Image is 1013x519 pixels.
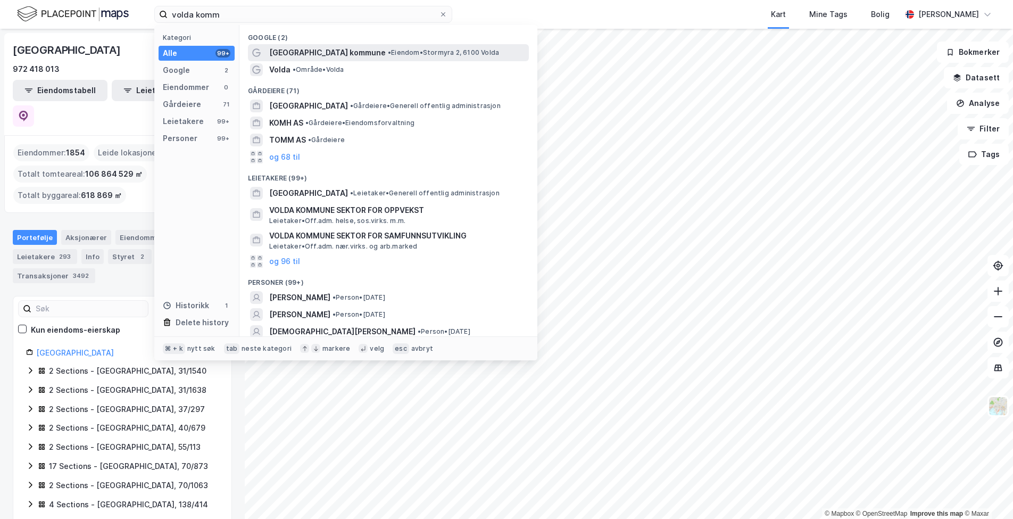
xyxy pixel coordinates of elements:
span: [GEOGRAPHIC_DATA] [269,187,348,200]
span: • [350,102,353,110]
div: Alle [163,47,177,60]
div: nytt søk [187,344,215,353]
div: [GEOGRAPHIC_DATA] [13,42,123,59]
button: Analyse [947,93,1009,114]
div: Leietakere (99+) [239,166,537,185]
div: 0 [222,83,230,92]
div: Eiendommer [115,230,189,245]
div: Mine Tags [809,8,848,21]
div: avbryt [411,344,433,353]
span: [PERSON_NAME] [269,291,330,304]
div: 17 Sections - [GEOGRAPHIC_DATA], 70/873 [49,460,208,473]
button: og 96 til [269,255,300,268]
div: velg [370,344,384,353]
span: • [418,327,421,335]
span: Gårdeiere [308,136,345,144]
div: 2 Sections - [GEOGRAPHIC_DATA], 55/113 [49,441,201,454]
div: 71 [222,100,230,109]
div: Leide lokasjoner : [94,144,169,161]
span: [DEMOGRAPHIC_DATA][PERSON_NAME] [269,325,416,338]
span: VOLDA KOMMUNE SEKTOR FOR OPPVEKST [269,204,525,217]
div: 972 418 013 [13,63,60,76]
div: 293 [57,251,73,262]
div: Leietakere [163,115,204,128]
span: • [293,65,296,73]
div: 2 Sections - [GEOGRAPHIC_DATA], 37/297 [49,403,205,416]
div: 99+ [215,117,230,126]
div: Kart [771,8,786,21]
div: 3492 [71,270,91,281]
span: Volda [269,63,290,76]
span: VOLDA KOMMUNE SEKTOR FOR SAMFUNNSUTVIKLING [269,229,525,242]
span: [GEOGRAPHIC_DATA] kommune [269,46,386,59]
input: Søk på adresse, matrikkel, gårdeiere, leietakere eller personer [168,6,439,22]
input: Søk [31,301,148,317]
div: 2 Sections - [GEOGRAPHIC_DATA], 31/1540 [49,365,206,377]
span: Gårdeiere • Eiendomsforvaltning [305,119,414,127]
span: TOMM AS [269,134,306,146]
div: 2 Sections - [GEOGRAPHIC_DATA], 31/1638 [49,384,206,397]
a: OpenStreetMap [856,510,908,517]
div: ⌘ + k [163,343,185,354]
span: 618 869 ㎡ [81,189,122,202]
div: 2 Sections - [GEOGRAPHIC_DATA], 70/1063 [49,479,208,492]
div: 2 [222,66,230,75]
span: • [333,293,336,301]
div: Kontrollprogram for chat [960,468,1013,519]
a: [GEOGRAPHIC_DATA] [36,348,114,357]
div: Eiendommer : [13,144,89,161]
div: Totalt byggareal : [13,187,126,204]
button: Leietakertabell [112,80,206,101]
div: Eiendommer [163,81,209,94]
div: Aksjonærer [61,230,111,245]
span: • [308,136,311,144]
span: Leietaker • Off.adm. helse, sos.virks. m.m. [269,217,405,225]
span: Leietaker • Off.adm. nær.virks. og arb.marked [269,242,418,251]
div: Kategori [163,34,235,42]
span: Område • Volda [293,65,344,74]
div: esc [393,343,409,354]
div: Historikk [163,299,209,312]
div: 2 [137,251,147,262]
div: 99+ [215,49,230,57]
button: Datasett [944,67,1009,88]
div: Gårdeiere (71) [239,78,537,97]
div: Styret [108,249,152,264]
span: Eiendom • Stormyra 2, 6100 Volda [388,48,499,57]
div: Transaksjoner [13,268,95,283]
div: [PERSON_NAME] [918,8,979,21]
button: Eiendomstabell [13,80,107,101]
div: 1 [222,301,230,310]
span: Leietaker • Generell offentlig administrasjon [350,189,500,197]
a: Mapbox [825,510,854,517]
button: Filter [958,118,1009,139]
span: 106 864 529 ㎡ [85,168,143,180]
div: Portefølje [13,230,57,245]
button: og 68 til [269,151,300,163]
div: Bolig [871,8,890,21]
div: tab [224,343,240,354]
div: Info [81,249,104,264]
div: Personer [163,132,197,145]
button: Bokmerker [937,42,1009,63]
div: Google [163,64,190,77]
span: Gårdeiere • Generell offentlig administrasjon [350,102,501,110]
div: Totalt tomteareal : [13,166,147,183]
div: neste kategori [242,344,292,353]
span: • [350,189,353,197]
div: 2 Sections - [GEOGRAPHIC_DATA], 40/679 [49,422,205,434]
span: [GEOGRAPHIC_DATA] [269,100,348,112]
img: logo.f888ab2527a4732fd821a326f86c7f29.svg [17,5,129,23]
div: Kun eiendoms-eierskap [31,324,120,336]
span: • [305,119,309,127]
a: Improve this map [910,510,963,517]
iframe: Chat Widget [960,468,1013,519]
span: • [333,310,336,318]
div: 99+ [215,134,230,143]
span: KOMH AS [269,117,303,129]
div: Delete history [176,316,229,329]
img: Z [988,396,1008,416]
div: markere [322,344,350,353]
div: Leietakere [13,249,77,264]
span: • [388,48,391,56]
